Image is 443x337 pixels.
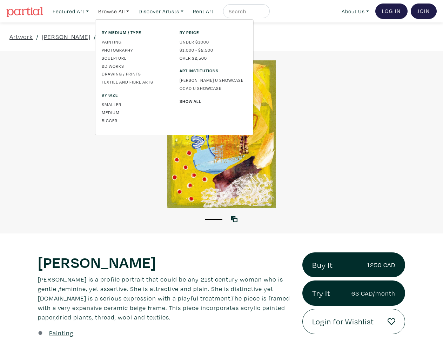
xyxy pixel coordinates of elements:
[228,7,263,16] input: Search
[36,32,39,41] span: /
[95,19,254,135] div: Featured Art
[312,316,374,328] span: Login for Wishlist
[49,329,73,337] u: Painting
[102,63,169,69] a: 2D works
[180,85,247,91] a: OCAD U Showcase
[411,4,437,19] a: Join
[102,29,169,35] span: By medium / type
[205,219,222,220] button: 1 of 1
[367,260,395,270] small: 1250 CAD
[302,309,405,334] a: Login for Wishlist
[95,4,132,19] a: Browse All
[102,109,169,115] a: Medium
[9,32,33,41] a: Artwork
[102,101,169,107] a: Smaller
[42,32,90,41] a: [PERSON_NAME]
[180,77,247,83] a: [PERSON_NAME] U Showcase
[49,4,92,19] a: Featured Art
[102,47,169,53] a: Photography
[102,79,169,85] a: Textile and Fibre Arts
[302,280,405,306] a: Try It63 CAD/month
[135,4,187,19] a: Discover Artists
[302,252,405,278] a: Buy It1250 CAD
[351,289,395,298] small: 63 CAD/month
[102,117,169,124] a: Bigger
[102,55,169,61] a: Sculpture
[375,4,408,19] a: Log In
[180,67,247,74] span: Art Institutions
[102,71,169,77] a: Drawing / Prints
[180,39,247,45] a: Under $1000
[180,98,247,104] a: Show All
[180,55,247,61] a: Over $2,500
[338,4,372,19] a: About Us
[94,32,96,41] span: /
[38,252,292,271] h1: [PERSON_NAME]
[190,4,217,19] a: Rent Art
[180,29,247,35] span: By price
[38,275,292,322] p: [PERSON_NAME] is a profile portrait that could be any 21st century woman who is gentle ,feminine,...
[102,92,169,98] span: By size
[180,47,247,53] a: $1,000 - $2,500
[102,39,169,45] a: Painting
